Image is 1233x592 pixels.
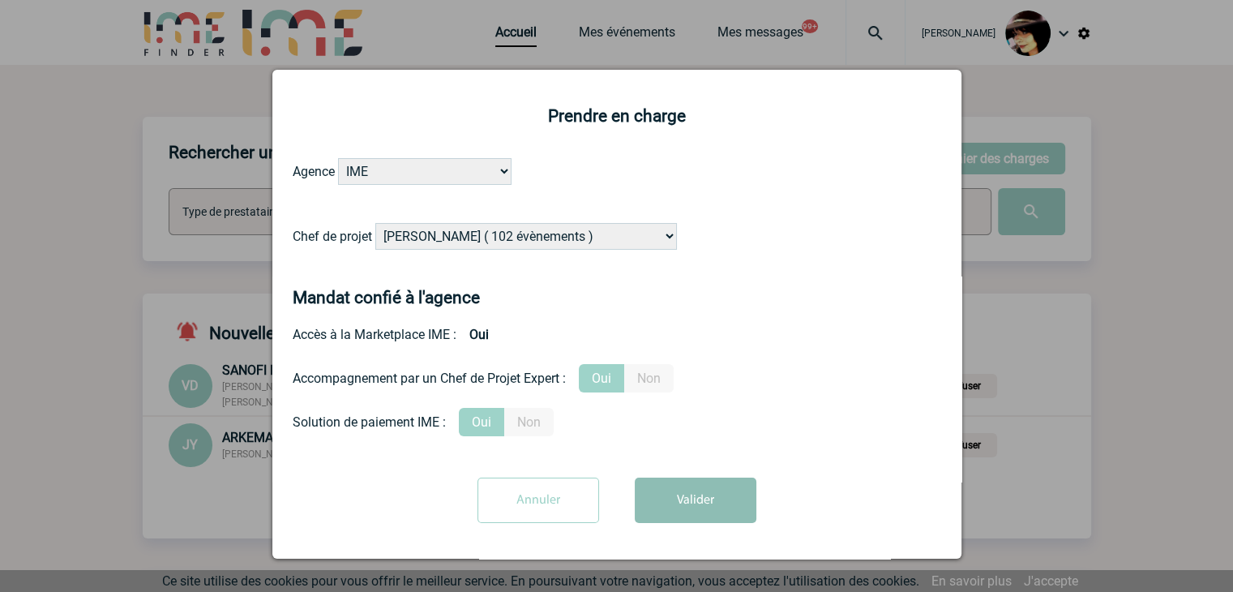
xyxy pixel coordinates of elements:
[477,478,599,523] input: Annuler
[635,478,756,523] button: Valider
[293,106,941,126] h2: Prendre en charge
[293,371,566,386] div: Accompagnement par un Chef de Projet Expert :
[293,414,446,430] div: Solution de paiement IME :
[293,364,941,393] div: Prestation payante
[459,408,504,436] label: Oui
[456,320,502,349] b: Oui
[579,364,624,393] label: Oui
[293,229,372,244] label: Chef de projet
[293,320,941,349] div: Accès à la Marketplace IME :
[293,164,335,179] label: Agence
[504,408,554,436] label: Non
[293,288,480,307] h4: Mandat confié à l'agence
[293,408,941,436] div: Conformité aux process achat client, Prise en charge de la facturation, Mutualisation de plusieur...
[624,364,674,393] label: Non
